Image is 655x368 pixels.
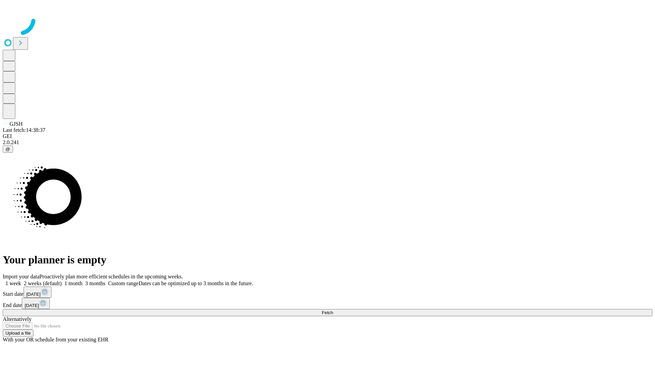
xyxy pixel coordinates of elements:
[3,274,40,279] span: Import your data
[10,121,23,127] span: GJSH
[3,309,652,316] button: Fetch
[3,329,33,337] button: Upload a file
[3,298,652,309] div: End date
[5,280,21,286] span: 1 week
[26,292,41,297] span: [DATE]
[322,310,333,315] span: Fetch
[24,280,62,286] span: 2 weeks (default)
[3,337,108,342] span: With your OR schedule from your existing EHR
[22,298,50,309] button: [DATE]
[5,147,10,152] span: @
[85,280,105,286] span: 3 months
[25,303,39,308] span: [DATE]
[40,274,183,279] span: Proactively plan more efficient schedules in the upcoming weeks.
[3,133,652,139] div: GEI
[108,280,139,286] span: Custom range
[64,280,83,286] span: 1 month
[3,254,652,266] h1: Your planner is empty
[3,145,13,153] button: @
[3,139,652,145] div: 2.0.241
[3,316,31,322] span: Alternatively
[24,287,52,298] button: [DATE]
[3,127,45,133] span: Last fetch: 14:38:37
[3,287,652,298] div: Start date
[139,280,253,286] span: Dates can be optimized up to 3 months in the future.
